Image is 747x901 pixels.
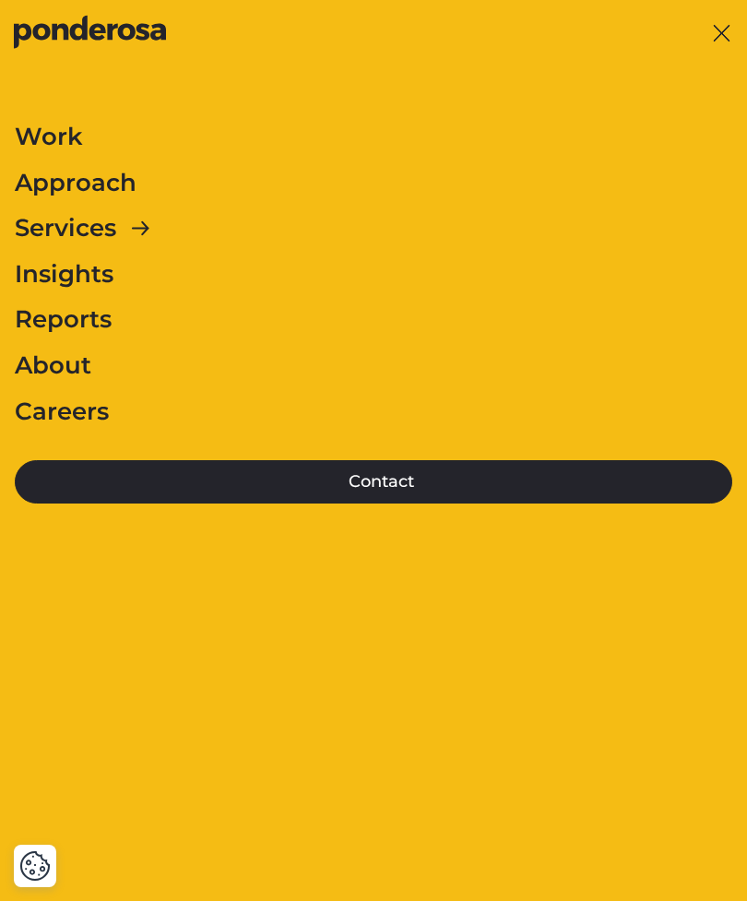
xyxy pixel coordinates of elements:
[15,164,136,203] a: Approach
[15,255,113,294] a: Insights
[131,217,149,240] button: Toggle sub-menu
[15,118,83,157] a: Work
[710,22,733,45] button: Toggle menu
[15,460,732,504] a: Contact
[15,393,109,432] a: Careers
[19,850,51,882] img: Revisit consent button
[15,347,91,385] a: About
[15,209,116,248] a: Services
[15,301,112,339] a: Reports
[14,15,173,52] a: Go to homepage
[19,850,51,882] button: Cookie Settings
